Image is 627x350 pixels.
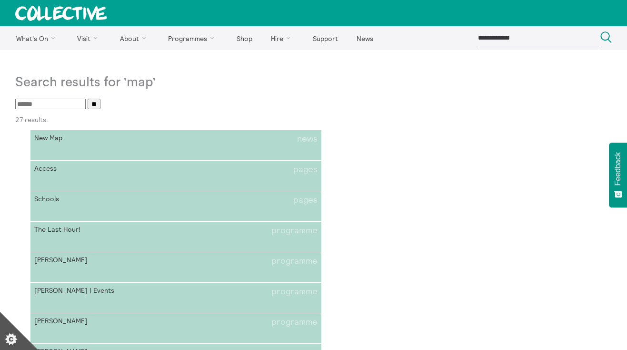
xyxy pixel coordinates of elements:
[34,134,176,144] span: New Map
[34,287,176,297] span: [PERSON_NAME] | Events
[30,130,321,161] a: New Mapnews
[34,226,176,236] span: The Last Hour!
[30,252,321,283] a: [PERSON_NAME]programme
[263,26,303,50] a: Hire
[293,165,318,175] span: pages
[348,26,381,50] a: News
[228,26,260,50] a: Shop
[271,317,318,327] span: programme
[160,26,227,50] a: Programmes
[30,161,321,191] a: Accesspages
[111,26,158,50] a: About
[614,152,622,185] span: Feedback
[30,191,321,222] a: Schoolspages
[34,195,176,205] span: Schools
[30,313,321,344] a: [PERSON_NAME]programme
[271,226,318,236] span: programme
[15,116,612,124] p: 27 results:
[69,26,110,50] a: Visit
[304,26,346,50] a: Support
[30,222,321,252] a: The Last Hour!programme
[271,256,318,266] span: programme
[293,195,318,205] span: pages
[8,26,67,50] a: What's On
[34,317,176,327] span: [PERSON_NAME]
[271,287,318,297] span: programme
[297,134,318,144] span: news
[609,143,627,207] button: Feedback - Show survey
[15,74,612,90] h1: Search results for 'map'
[34,256,176,266] span: [PERSON_NAME]
[30,283,321,313] a: [PERSON_NAME] | Eventsprogramme
[34,165,176,175] span: Access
